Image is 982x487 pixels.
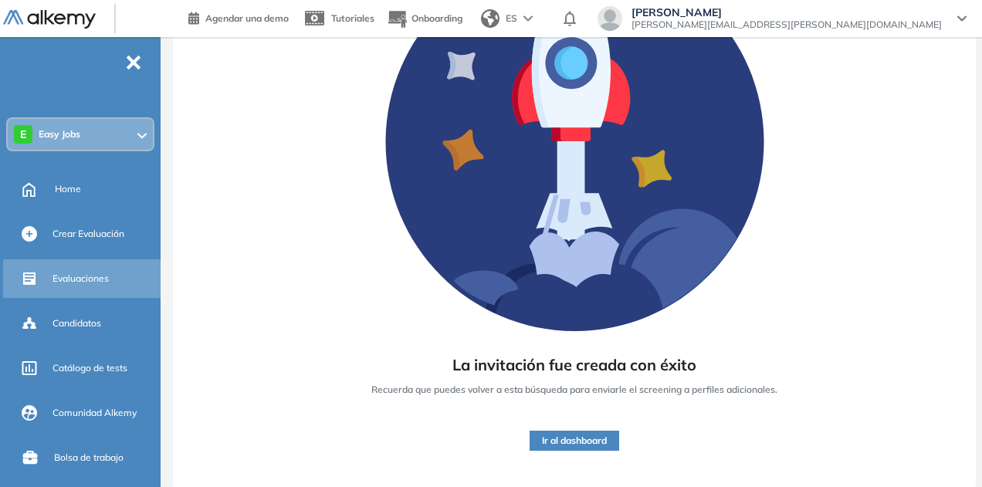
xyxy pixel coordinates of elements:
[387,2,462,36] button: Onboarding
[530,431,619,451] button: Ir al dashboard
[411,12,462,24] span: Onboarding
[331,12,374,24] span: Tutoriales
[52,272,109,286] span: Evaluaciones
[506,12,517,25] span: ES
[20,128,26,140] span: E
[632,6,942,19] span: [PERSON_NAME]
[481,9,499,28] img: world
[205,12,289,24] span: Agendar una demo
[632,19,942,31] span: [PERSON_NAME][EMAIL_ADDRESS][PERSON_NAME][DOMAIN_NAME]
[3,10,96,29] img: Logo
[52,316,101,330] span: Candidatos
[54,451,124,465] span: Bolsa de trabajo
[39,128,80,140] span: Easy Jobs
[371,383,777,397] span: Recuerda que puedes volver a esta búsqueda para enviarle el screening a perfiles adicionales.
[52,406,137,420] span: Comunidad Alkemy
[52,227,124,241] span: Crear Evaluación
[452,353,696,377] span: La invitación fue creada con éxito
[188,8,289,26] a: Agendar una demo
[55,182,81,196] span: Home
[523,15,533,22] img: arrow
[52,361,127,375] span: Catálogo de tests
